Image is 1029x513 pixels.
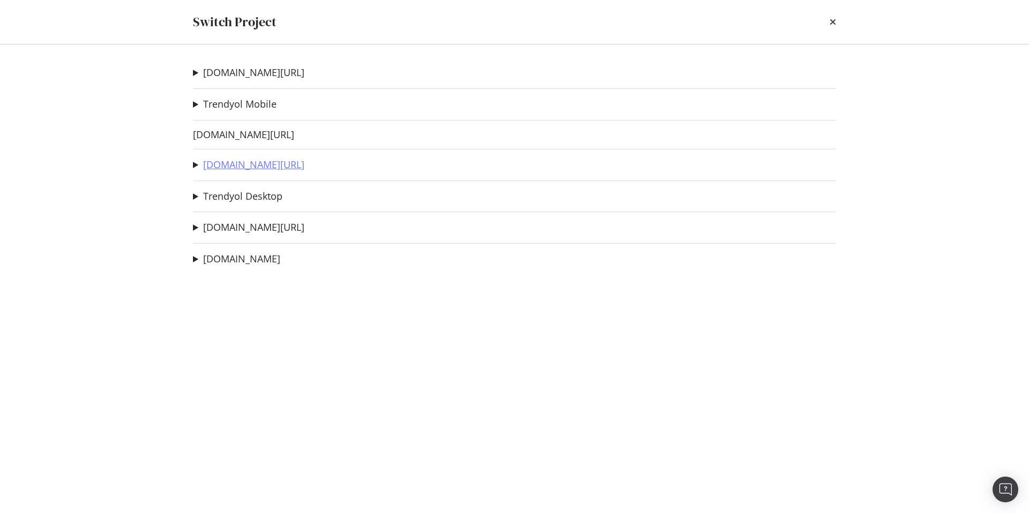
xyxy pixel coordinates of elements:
[193,221,304,235] summary: [DOMAIN_NAME][URL]
[203,159,304,170] a: [DOMAIN_NAME][URL]
[193,190,282,203] summary: Trendyol Desktop
[203,222,304,233] a: [DOMAIN_NAME][URL]
[193,252,280,266] summary: [DOMAIN_NAME]
[193,66,304,80] summary: [DOMAIN_NAME][URL]
[193,13,277,31] div: Switch Project
[193,158,304,172] summary: [DOMAIN_NAME][URL]
[203,67,304,78] a: [DOMAIN_NAME][URL]
[830,13,836,31] div: times
[193,129,294,140] a: [DOMAIN_NAME][URL]
[193,97,277,111] summary: Trendyol Mobile
[203,99,277,110] a: Trendyol Mobile
[203,253,280,265] a: [DOMAIN_NAME]
[203,191,282,202] a: Trendyol Desktop
[993,477,1018,502] div: Open Intercom Messenger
